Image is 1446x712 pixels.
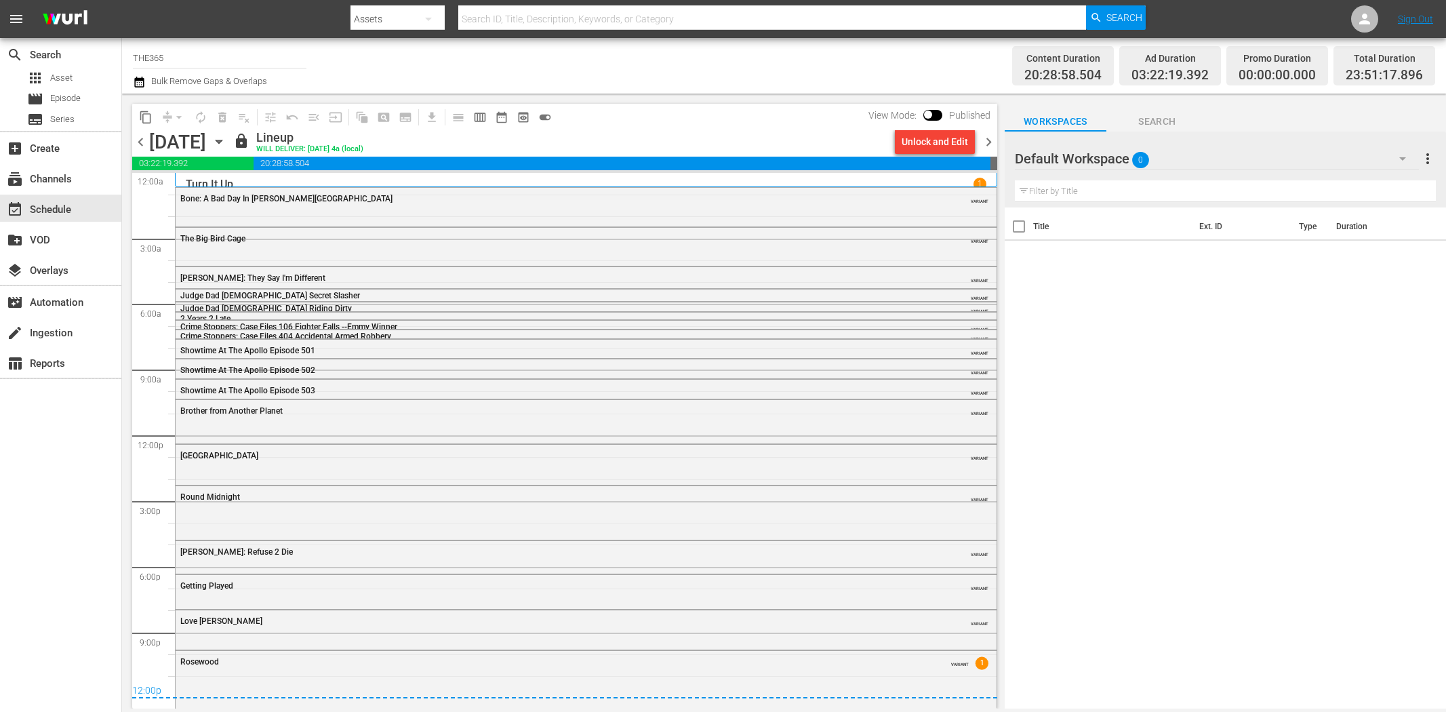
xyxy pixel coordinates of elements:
[50,113,75,126] span: Series
[180,304,352,313] span: Judge Dad [DEMOGRAPHIC_DATA] Riding Dirty
[1015,140,1419,178] div: Default Workspace
[180,234,245,243] span: The Big Bird Cage
[971,580,988,591] span: VARIANT
[1239,68,1316,83] span: 00:00:00.000
[1024,68,1102,83] span: 20:28:58.504
[942,110,997,121] span: Published
[895,130,975,154] button: Unlock and Edit
[186,178,233,191] p: Turn It Up
[180,314,230,323] span: 2 Years 2 Late
[1086,5,1146,30] button: Search
[1191,207,1291,245] th: Ext. ID
[1033,207,1191,245] th: Title
[180,365,315,375] span: Showtime At The Apollo Episode 502
[254,157,990,170] span: 20:28:58.504
[27,111,43,127] span: Series
[1131,68,1209,83] span: 03:22:19.392
[180,346,315,355] span: Showtime At The Apollo Episode 501
[180,322,397,332] span: Crime Stoppers: Case Files 106 Fighter Falls --Emmy Winner
[1398,14,1433,24] a: Sign Out
[180,581,233,591] span: Getting Played
[416,104,443,130] span: Download as CSV
[180,273,325,283] span: [PERSON_NAME]: They Say I'm Different
[923,110,933,119] span: Toggle to switch from Published to Draft view.
[7,325,23,341] span: Ingestion
[971,384,988,395] span: VARIANT
[1005,113,1106,130] span: Workspaces
[971,290,988,300] span: VARIANT
[33,3,98,35] img: ans4CAIJ8jUAAAAAAAAAAAAAAAAAAAAAAAAgQb4GAAAAAAAAAAAAAAAAAAAAAAAAJMjXAAAAAAAAAAAAAAAAAAAAAAAAgAT5G...
[180,406,283,416] span: Brother from Another Planet
[971,615,988,626] span: VARIANT
[180,616,262,626] span: Love [PERSON_NAME]
[971,405,988,416] span: VARIANT
[1291,207,1328,245] th: Type
[1346,49,1423,68] div: Total Duration
[971,344,988,355] span: VARIANT
[534,106,556,128] span: 24 hours Lineup View is ON
[902,130,968,154] div: Unlock and Edit
[256,145,363,154] div: WILL DELIVER: [DATE] 4a (local)
[180,291,360,300] span: Judge Dad [DEMOGRAPHIC_DATA] Secret Slasher
[971,546,988,557] span: VARIANT
[473,111,487,124] span: calendar_view_week_outlined
[1024,49,1102,68] div: Content Duration
[7,355,23,372] span: Reports
[50,92,81,105] span: Episode
[7,171,23,187] span: Channels
[990,157,997,170] span: 00:08:42.104
[971,193,988,203] span: VARIANT
[971,302,988,313] span: VARIANT
[256,130,363,145] div: Lineup
[149,76,267,86] span: Bulk Remove Gaps & Overlaps
[1239,49,1316,68] div: Promo Duration
[325,106,346,128] span: Update Metadata from Key Asset
[978,179,982,189] p: 1
[951,656,969,667] span: VARIANT
[971,450,988,460] span: VARIANT
[1132,146,1149,174] span: 0
[1346,68,1423,83] span: 23:51:17.896
[27,70,43,86] span: Asset
[180,194,393,203] span: Bone: A Bad Day In [PERSON_NAME][GEOGRAPHIC_DATA]
[27,91,43,107] span: Episode
[180,547,293,557] span: [PERSON_NAME]: Refuse 2 Die
[1328,207,1409,245] th: Duration
[971,313,988,323] span: VARIANT
[180,386,315,395] span: Showtime At The Apollo Episode 503
[139,111,153,124] span: content_copy
[233,133,249,149] span: lock
[971,330,988,341] span: VARIANT
[8,11,24,27] span: menu
[7,232,23,248] span: VOD
[132,685,997,698] div: 12:00p
[1131,49,1209,68] div: Ad Duration
[980,134,997,151] span: chevron_right
[7,262,23,279] span: Overlays
[971,364,988,375] span: VARIANT
[517,111,530,124] span: preview_outlined
[149,131,206,153] div: [DATE]
[1420,142,1436,175] button: more_vert
[971,233,988,243] span: VARIANT
[180,451,258,460] span: [GEOGRAPHIC_DATA]
[7,201,23,218] span: Schedule
[50,71,73,85] span: Asset
[7,47,23,63] span: Search
[976,656,988,669] span: 1
[971,491,988,502] span: VARIANT
[495,111,508,124] span: date_range_outlined
[538,111,552,124] span: toggle_on
[132,134,149,151] span: chevron_left
[1106,5,1142,30] span: Search
[180,492,240,502] span: Round Midnight
[862,110,923,121] span: View Mode:
[132,157,254,170] span: 03:22:19.392
[7,294,23,311] span: Automation
[971,272,988,283] span: VARIANT
[7,140,23,157] span: Create
[971,321,988,332] span: VARIANT
[180,332,391,341] span: Crime Stoppers: Case Files 404 Accidental Armed Robbery
[1106,113,1208,130] span: Search
[180,657,219,667] span: Rosewood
